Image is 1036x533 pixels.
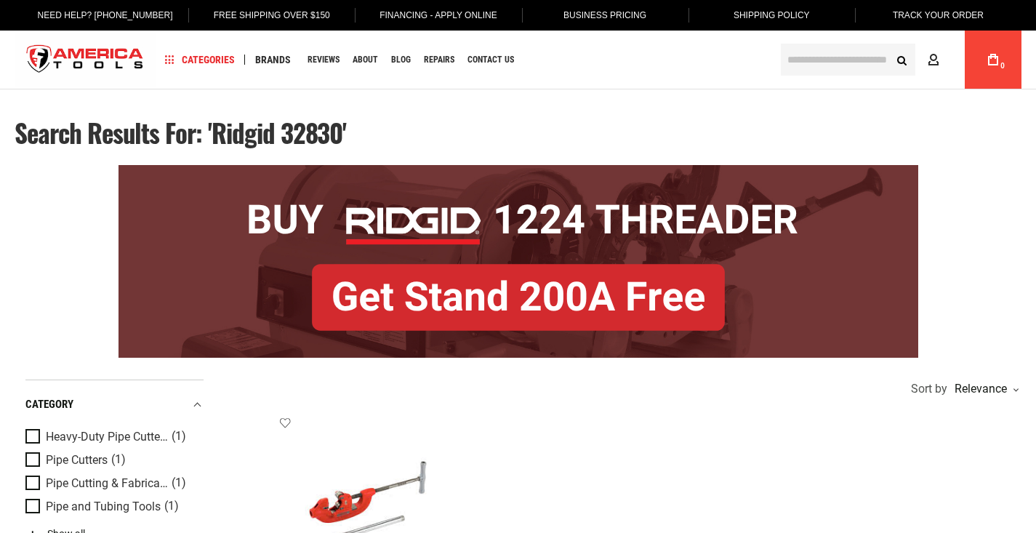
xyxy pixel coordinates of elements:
[1000,62,1005,70] span: 0
[391,55,411,64] span: Blog
[461,50,521,70] a: Contact Us
[15,33,156,87] a: store logo
[979,31,1007,89] a: 0
[15,33,156,87] img: America Tools
[301,50,346,70] a: Reviews
[158,50,241,70] a: Categories
[165,55,235,65] span: Categories
[255,55,291,65] span: Brands
[25,499,200,515] a: Pipe and Tubing Tools (1)
[424,55,454,64] span: Repairs
[911,383,947,395] span: Sort by
[46,500,161,513] span: Pipe and Tubing Tools
[119,165,918,358] img: BOGO: Buy RIDGID® 1224 Threader, Get Stand 200A Free!
[111,454,126,466] span: (1)
[25,429,200,445] a: Heavy-Duty Pipe Cutters (1)
[385,50,417,70] a: Blog
[346,50,385,70] a: About
[417,50,461,70] a: Repairs
[308,55,340,64] span: Reviews
[164,500,179,513] span: (1)
[46,454,108,467] span: Pipe Cutters
[951,383,1018,395] div: Relevance
[249,50,297,70] a: Brands
[172,477,186,489] span: (1)
[467,55,514,64] span: Contact Us
[172,430,186,443] span: (1)
[46,477,168,490] span: Pipe Cutting & Fabrication
[25,395,204,414] div: category
[119,165,918,176] a: BOGO: Buy RIDGID® 1224 Threader, Get Stand 200A Free!
[25,476,200,492] a: Pipe Cutting & Fabrication (1)
[888,46,915,73] button: Search
[15,113,346,151] span: Search results for: 'ridgid 32830'
[46,430,168,444] span: Heavy-Duty Pipe Cutters
[25,452,200,468] a: Pipe Cutters (1)
[353,55,378,64] span: About
[734,10,810,20] span: Shipping Policy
